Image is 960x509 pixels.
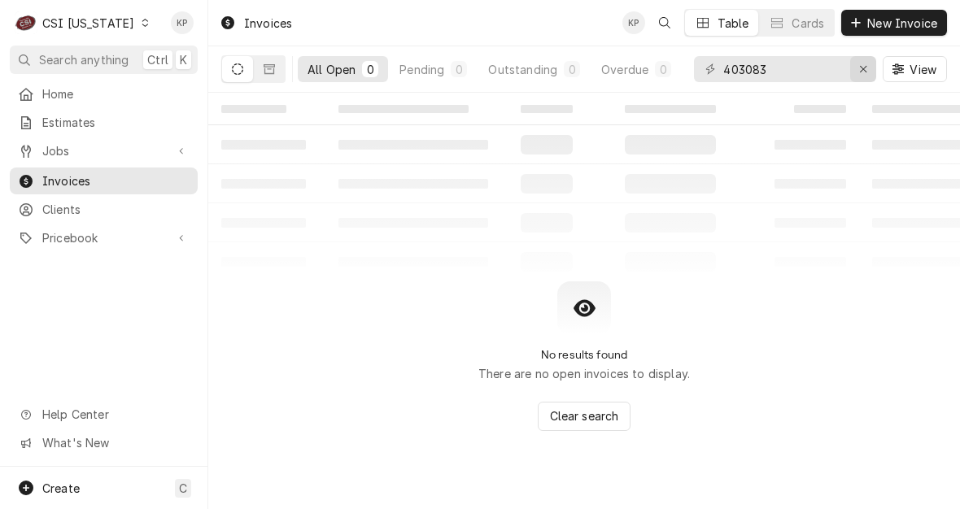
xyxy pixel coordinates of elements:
span: ‌ [625,105,716,113]
button: View [883,56,947,82]
button: New Invoice [841,10,947,36]
span: K [180,51,187,68]
span: Pricebook [42,229,165,246]
div: KP [622,11,645,34]
span: View [906,61,940,78]
span: C [179,480,187,497]
span: ‌ [521,105,573,113]
div: Cards [792,15,824,32]
div: 0 [454,61,464,78]
div: KP [171,11,194,34]
span: Jobs [42,142,165,159]
button: Erase input [850,56,876,82]
div: C [15,11,37,34]
table: All Open Invoices List Loading [208,93,960,281]
span: Help Center [42,406,188,423]
span: New Invoice [864,15,940,32]
span: ‌ [338,105,469,113]
span: Invoices [42,172,190,189]
div: Outstanding [488,61,557,78]
a: Go to Pricebook [10,224,198,251]
span: Clear search [547,407,622,424]
input: Keyword search [723,56,845,82]
button: Search anythingCtrlK [10,46,198,74]
a: Clients [10,196,198,223]
a: Go to What's New [10,429,198,456]
div: Kym Parson's Avatar [622,11,645,34]
h2: No results found [541,348,628,362]
div: CSI Kentucky's Avatar [15,11,37,34]
div: 0 [365,61,375,78]
a: Estimates [10,109,198,136]
span: Search anything [39,51,129,68]
span: Home [42,85,190,102]
button: Clear search [538,402,631,431]
span: Estimates [42,114,190,131]
a: Invoices [10,167,198,194]
div: Pending [399,61,444,78]
span: Clients [42,201,190,218]
span: Create [42,481,80,495]
span: ‌ [221,105,286,113]
div: 0 [567,61,577,78]
a: Go to Jobs [10,137,198,164]
a: Go to Help Center [10,401,198,428]
button: Open search [652,10,678,36]
div: 0 [658,61,668,78]
p: There are no open invoices to display. [478,365,690,382]
div: Kym Parson's Avatar [171,11,194,34]
span: What's New [42,434,188,451]
a: Home [10,80,198,107]
span: Ctrl [147,51,168,68]
div: All Open [308,61,356,78]
div: Table [718,15,749,32]
div: CSI [US_STATE] [42,15,134,32]
span: ‌ [794,105,846,113]
div: Overdue [601,61,648,78]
